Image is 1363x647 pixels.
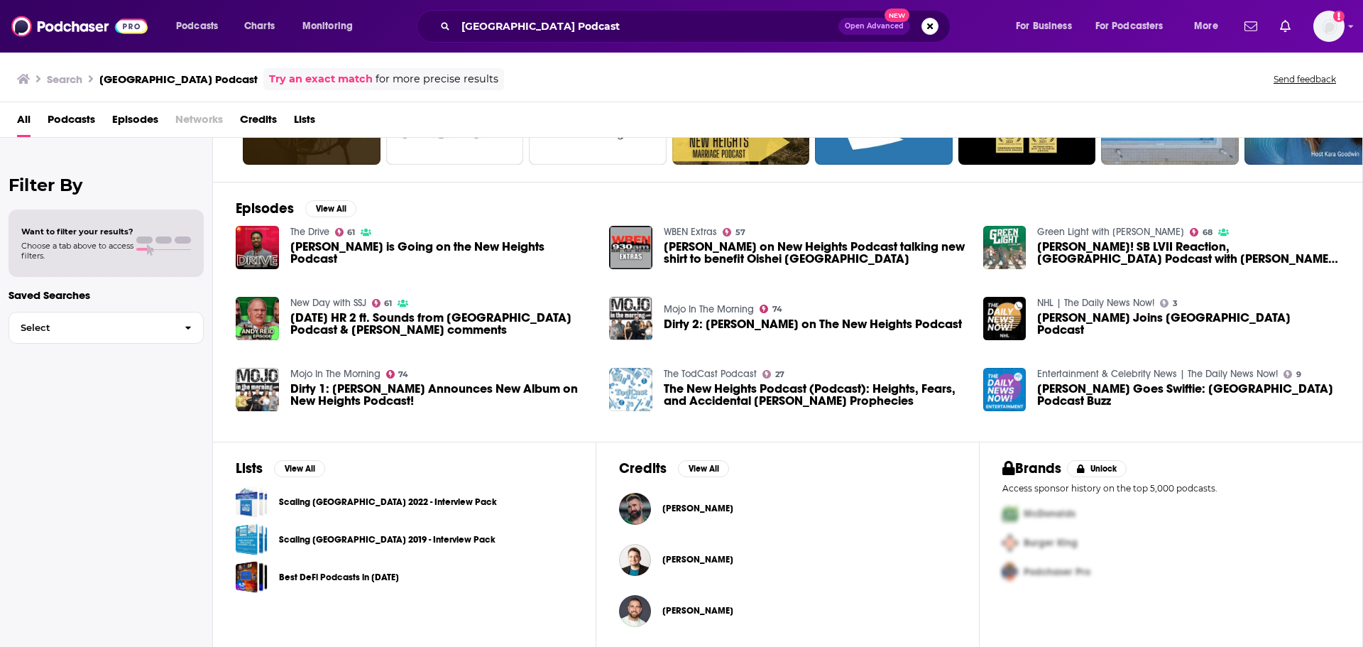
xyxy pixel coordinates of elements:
[662,554,733,565] span: [PERSON_NAME]
[236,460,263,477] h2: Lists
[619,537,956,582] button: Daniel KnightDaniel Knight
[9,323,173,332] span: Select
[290,368,381,380] a: Mojo In The Morning
[290,312,593,336] a: 5-11-23 HR 2 ft. Sounds from New Heights Podcast & Hunter Dickinson comments
[983,368,1027,411] img: Kelce Goes Swiftie: New Heights Podcast Buzz
[1269,73,1340,85] button: Send feedback
[17,108,31,137] a: All
[1006,15,1090,38] button: open menu
[1160,299,1178,308] a: 3
[244,16,275,36] span: Charts
[664,383,966,407] span: The New Heights Podcast (Podcast): Heights, Fears, and Accidental [PERSON_NAME] Prophecies
[269,71,373,87] a: Try an exact match
[609,297,652,340] img: Dirty 2: Adam Sandler on The New Heights Podcast
[236,486,268,518] span: Scaling New Heights 2022 - Interview Pack
[21,241,133,261] span: Choose a tab above to access filters.
[274,460,325,477] button: View All
[236,460,325,477] a: ListsView All
[236,523,268,555] a: Scaling New Heights 2019 - Interview Pack
[236,226,279,269] img: Taylor Swift is Going on the New Heights Podcast
[760,305,782,313] a: 74
[609,226,652,269] a: Jason Kelce on New Heights Podcast talking new shirt to benefit Oishei Children's Hospital
[619,544,651,576] img: Daniel Knight
[619,595,651,627] img: Travis Kelce
[664,383,966,407] a: The New Heights Podcast (Podcast): Heights, Fears, and Accidental Taylor Swift Prophecies
[662,605,733,616] a: Travis Kelce
[664,241,966,265] span: [PERSON_NAME] on New Heights Podcast talking new shirt to benefit Oishei [GEOGRAPHIC_DATA]
[662,503,733,514] a: Jason Kelce
[1274,14,1296,38] a: Show notifications dropdown
[430,10,964,43] div: Search podcasts, credits, & more...
[376,71,498,87] span: for more precise results
[9,175,204,195] h2: Filter By
[1239,14,1263,38] a: Show notifications dropdown
[1037,226,1184,238] a: Green Light with Chris Long
[1194,16,1218,36] span: More
[290,297,366,309] a: New Day with SSJ
[762,370,784,379] a: 27
[335,228,356,236] a: 61
[302,16,353,36] span: Monitoring
[983,226,1027,269] img: Jason Kelce! SB LVII Reaction, New Heights Podcast with Travis Kelce & Eagles Outlook
[997,499,1024,528] img: First Pro Logo
[1190,228,1213,236] a: 68
[48,108,95,137] span: Podcasts
[609,368,652,411] img: The New Heights Podcast (Podcast): Heights, Fears, and Accidental Taylor Swift Prophecies
[1024,566,1090,578] span: Podchaser Pro
[1016,16,1072,36] span: For Business
[997,528,1024,558] img: Second Pro Logo
[619,486,956,531] button: Jason KelceJason Kelce
[983,297,1027,340] img: Taylor Swift Joins New Heights Podcast
[1037,241,1340,265] a: Jason Kelce! SB LVII Reaction, New Heights Podcast with Travis Kelce & Eagles Outlook
[236,200,294,217] h2: Episodes
[619,460,729,477] a: CreditsView All
[885,9,910,22] span: New
[1173,300,1178,307] span: 3
[775,371,784,378] span: 27
[1067,460,1127,477] button: Unlock
[279,532,496,548] a: Scaling [GEOGRAPHIC_DATA] 2019 - Interview Pack
[1095,16,1164,36] span: For Podcasters
[398,371,408,378] span: 74
[664,368,757,380] a: The TodCast Podcast
[662,503,733,514] span: [PERSON_NAME]
[240,108,277,137] span: Credits
[236,368,279,411] a: Dirty 1: Taylor Swift Announces New Album on New Heights Podcast!
[1037,368,1278,380] a: Entertainment & Celebrity News | The Daily News Now!
[456,15,838,38] input: Search podcasts, credits, & more...
[664,303,754,315] a: Mojo In The Morning
[236,561,268,593] a: Best DeFi Podcasts in 2022
[735,229,745,236] span: 57
[21,227,133,236] span: Want to filter your results?
[662,554,733,565] a: Daniel Knight
[838,18,910,35] button: Open AdvancedNew
[723,228,745,236] a: 57
[845,23,904,30] span: Open Advanced
[619,493,651,525] img: Jason Kelce
[1037,383,1340,407] a: Kelce Goes Swiftie: New Heights Podcast Buzz
[236,200,356,217] a: EpisodesView All
[664,318,962,330] span: Dirty 2: [PERSON_NAME] on The New Heights Podcast
[1296,371,1301,378] span: 9
[1203,229,1213,236] span: 68
[1184,15,1236,38] button: open menu
[1002,483,1340,494] p: Access sponsor history on the top 5,000 podcasts.
[290,226,329,238] a: The Drive
[1037,297,1154,309] a: NHL | The Daily News Now!
[678,460,729,477] button: View All
[290,312,593,336] span: [DATE] HR 2 ft. Sounds from [GEOGRAPHIC_DATA] Podcast & [PERSON_NAME] comments
[1313,11,1345,42] span: Logged in as KaitlynEsposito
[235,15,283,38] a: Charts
[1037,383,1340,407] span: [PERSON_NAME] Goes Swiftie: [GEOGRAPHIC_DATA] Podcast Buzz
[11,13,148,40] img: Podchaser - Follow, Share and Rate Podcasts
[1333,11,1345,22] svg: Add a profile image
[1313,11,1345,42] img: User Profile
[997,558,1024,587] img: Third Pro Logo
